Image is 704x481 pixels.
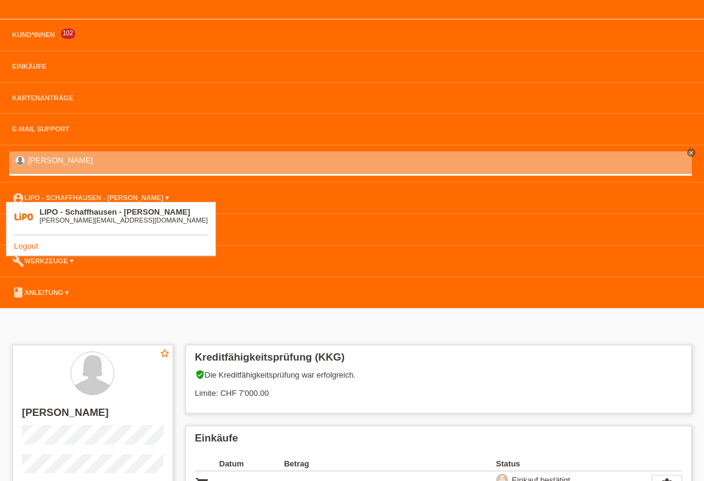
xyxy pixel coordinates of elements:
i: star_border [159,348,170,359]
h2: [PERSON_NAME] [22,407,164,425]
th: Betrag [284,457,349,471]
i: build [12,255,24,268]
h2: Einkäufe [195,432,683,451]
a: [PERSON_NAME] [28,156,93,165]
a: account_circleLIPO - Schaffhausen - [PERSON_NAME] ▾ [6,194,175,201]
a: Kartenanträge [6,94,79,102]
a: E-Mail Support [6,125,75,133]
a: star_border [159,348,170,361]
a: Kund*innen [6,31,61,38]
th: Datum [219,457,285,471]
img: 39073_square.png [14,207,33,227]
a: close [687,148,695,157]
h2: Kreditfähigkeitsprüfung (KKG) [195,351,683,370]
i: book [12,286,24,299]
a: buildWerkzeuge ▾ [6,257,80,265]
a: bookAnleitung ▾ [6,289,75,296]
b: LIPO - Schaffhausen - [PERSON_NAME] [40,207,190,216]
th: Status [496,457,652,471]
span: 102 [61,29,75,39]
i: account_circle [12,192,24,204]
a: LIPO pay [12,4,73,13]
div: [PERSON_NAME][EMAIL_ADDRESS][DOMAIN_NAME] [40,216,208,224]
i: verified_user [195,370,205,379]
div: Die Kreditfähigkeitsprüfung war erfolgreich. Limite: CHF 7'000.00 [195,370,683,407]
i: close [688,150,694,156]
a: Einkäufe [6,63,52,70]
a: Logout [14,241,38,251]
